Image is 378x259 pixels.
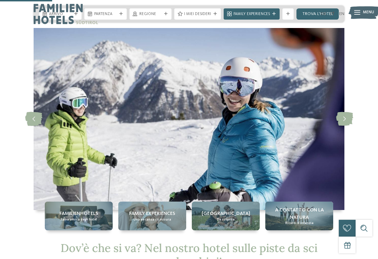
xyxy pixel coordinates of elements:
span: Menu [363,10,374,15]
span: Familienhotels [59,210,98,217]
a: Hotel sulle piste da sci per bambini: divertimento senza confini Family experiences Una vacanza s... [118,202,186,230]
span: [GEOGRAPHIC_DATA] [202,210,250,217]
a: IT [330,12,335,16]
a: DE [321,12,326,16]
span: Family experiences [129,210,175,217]
span: Una vacanza su misura [133,217,171,222]
span: A contatto con la natura [268,206,330,220]
span: Panoramica degli hotel [61,217,97,222]
a: Hotel sulle piste da sci per bambini: divertimento senza confini A contatto con la natura Ricordi... [265,202,333,230]
a: Hotel sulle piste da sci per bambini: divertimento senza confini [GEOGRAPHIC_DATA] Da scoprire [192,202,260,230]
span: Ricordi d’infanzia [285,221,314,225]
img: Hotel sulle piste da sci per bambini: divertimento senza confini [34,28,344,210]
a: EN [339,12,344,16]
span: Da scoprire [217,217,234,222]
a: Hotel sulle piste da sci per bambini: divertimento senza confini Familienhotels Panoramica degli ... [45,202,113,230]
